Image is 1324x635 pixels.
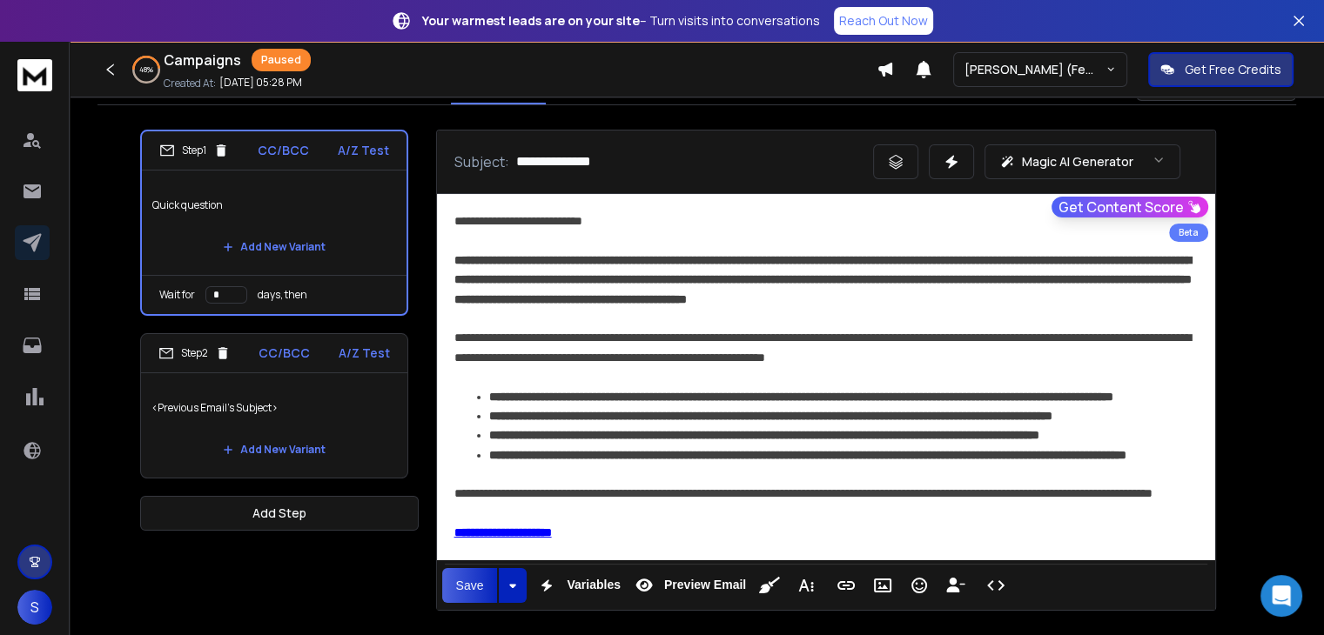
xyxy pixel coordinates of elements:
[151,384,397,432] p: <Previous Email's Subject>
[159,143,229,158] div: Step 1
[753,568,786,603] button: Clean HTML
[422,12,640,29] strong: Your warmest leads are on your site
[140,496,419,531] button: Add Step
[339,344,390,362] p: A/Z Test
[839,12,928,30] p: Reach Out Now
[164,77,216,90] p: Created At:
[834,7,933,35] a: Reach Out Now
[258,288,307,302] p: days, then
[454,151,509,172] p: Subject:
[17,590,52,625] button: S
[1148,52,1294,87] button: Get Free Credits
[830,568,863,603] button: Insert Link (Ctrl+K)
[790,568,823,603] button: More Text
[17,59,52,91] img: logo
[939,568,972,603] button: Insert Unsubscribe Link
[661,578,749,592] span: Preview Email
[140,130,408,316] li: Step1CC/BCCA/Z TestQuick questionAdd New VariantWait fordays, then
[1022,153,1133,170] p: Magic AI Generator
[530,568,624,603] button: Variables
[152,181,396,230] p: Quick question
[866,568,899,603] button: Insert Image (Ctrl+P)
[252,49,311,71] div: Paused
[903,568,936,603] button: Emoticons
[979,568,1012,603] button: Code View
[628,568,749,603] button: Preview Email
[964,61,1106,78] p: [PERSON_NAME] (Federal Campaign)
[209,230,339,264] button: Add New Variant
[1169,224,1208,242] div: Beta
[1052,197,1208,217] button: Get Content Score
[159,288,195,302] p: Wait for
[985,144,1180,179] button: Magic AI Generator
[258,142,309,159] p: CC/BCC
[158,345,231,361] div: Step 2
[164,50,241,70] h1: Campaigns
[1260,575,1302,617] div: Open Intercom Messenger
[140,333,408,478] li: Step2CC/BCCA/Z Test<Previous Email's Subject>Add New Variant
[139,64,153,75] p: 48 %
[219,76,302,90] p: [DATE] 05:28 PM
[259,344,310,362] p: CC/BCC
[1185,61,1281,78] p: Get Free Credits
[442,568,498,603] button: Save
[209,432,339,467] button: Add New Variant
[338,142,389,159] p: A/Z Test
[563,578,624,592] span: Variables
[422,12,820,30] p: – Turn visits into conversations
